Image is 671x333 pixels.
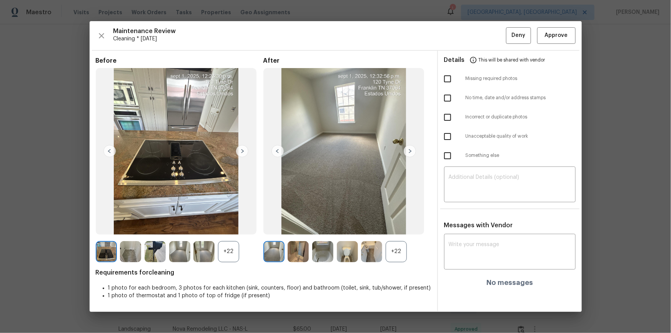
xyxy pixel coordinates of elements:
[506,27,531,44] button: Deny
[466,133,576,140] span: Unacceptable quality of work
[466,95,576,101] span: No time, date and/or address stamps
[537,27,576,44] button: Approve
[108,292,431,300] li: 1 photo of thermostat and 1 photo of top of fridge (if present)
[386,241,407,262] div: +22
[218,241,239,262] div: +22
[438,69,582,88] div: Missing required photos
[263,57,431,65] span: After
[486,279,533,286] h4: No messages
[236,145,248,157] img: right-chevron-button-url
[271,145,284,157] img: left-chevron-button-url
[438,127,582,146] div: Unacceptable quality of work
[96,57,263,65] span: Before
[438,108,582,127] div: Incorrect or duplicate photos
[438,146,582,165] div: Something else
[479,51,545,69] span: This will be shared with vendor
[466,75,576,82] span: Missing required photos
[444,222,513,228] span: Messages with Vendor
[466,114,576,120] span: Incorrect or duplicate photos
[96,269,431,276] span: Requirements for cleaning
[404,145,416,157] img: right-chevron-button-url
[103,145,116,157] img: left-chevron-button-url
[511,31,525,40] span: Deny
[545,31,568,40] span: Approve
[113,27,506,35] span: Maintenance Review
[438,88,582,108] div: No time, date and/or address stamps
[466,152,576,159] span: Something else
[444,51,465,69] span: Details
[113,35,506,43] span: Cleaning * [DATE]
[108,284,431,292] li: 1 photo for each bedroom, 3 photos for each kitchen (sink, counters, floor) and bathroom (toilet,...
